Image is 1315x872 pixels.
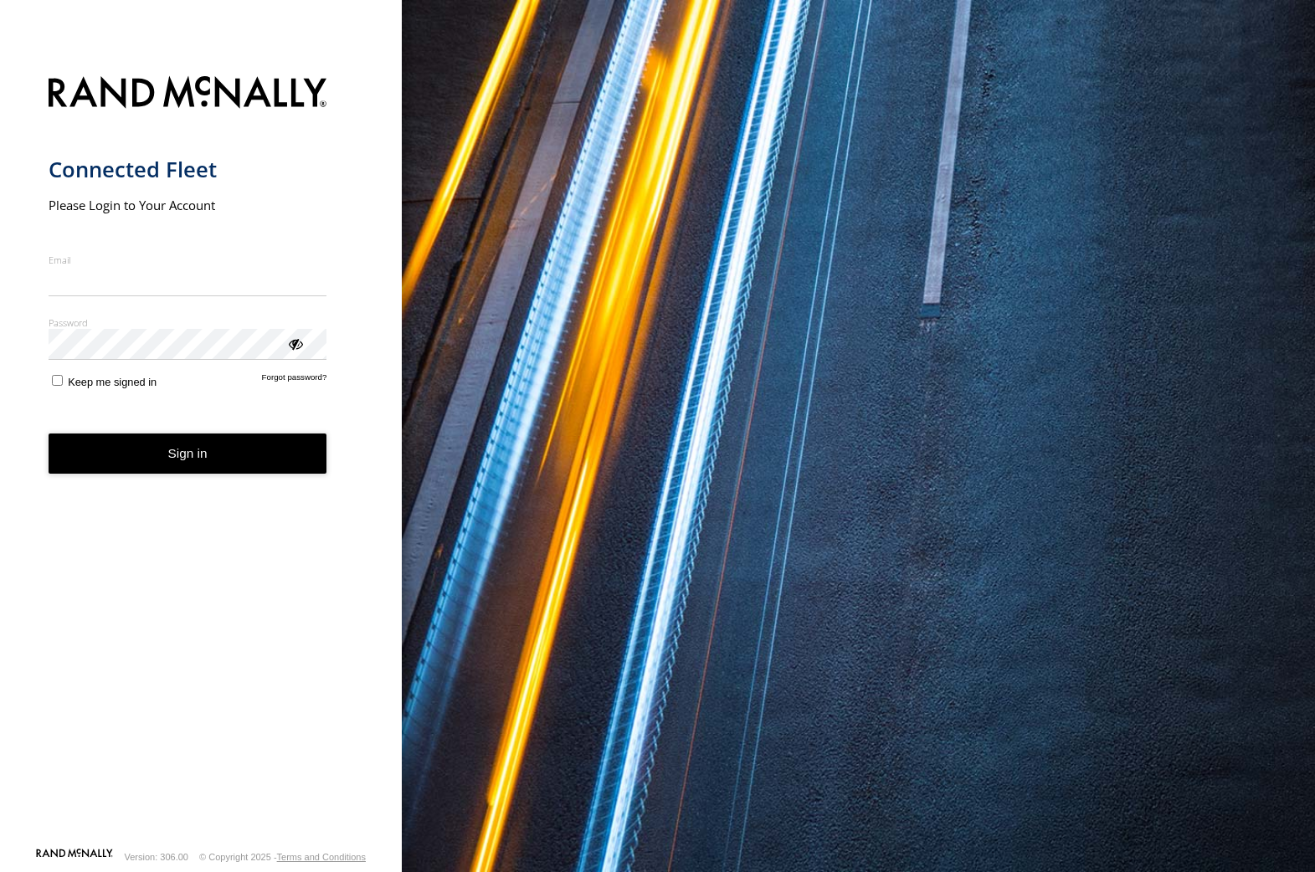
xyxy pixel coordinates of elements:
h1: Connected Fleet [49,156,327,183]
label: Email [49,254,327,266]
input: Keep me signed in [52,375,63,386]
img: Rand McNally [49,73,327,115]
div: © Copyright 2025 - [199,852,366,862]
button: Sign in [49,433,327,474]
div: Version: 306.00 [125,852,188,862]
a: Visit our Website [36,849,113,865]
div: ViewPassword [286,335,303,351]
form: main [49,66,354,847]
label: Password [49,316,327,329]
a: Forgot password? [262,372,327,388]
span: Keep me signed in [68,376,157,388]
h2: Please Login to Your Account [49,197,327,213]
a: Terms and Conditions [277,852,366,862]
